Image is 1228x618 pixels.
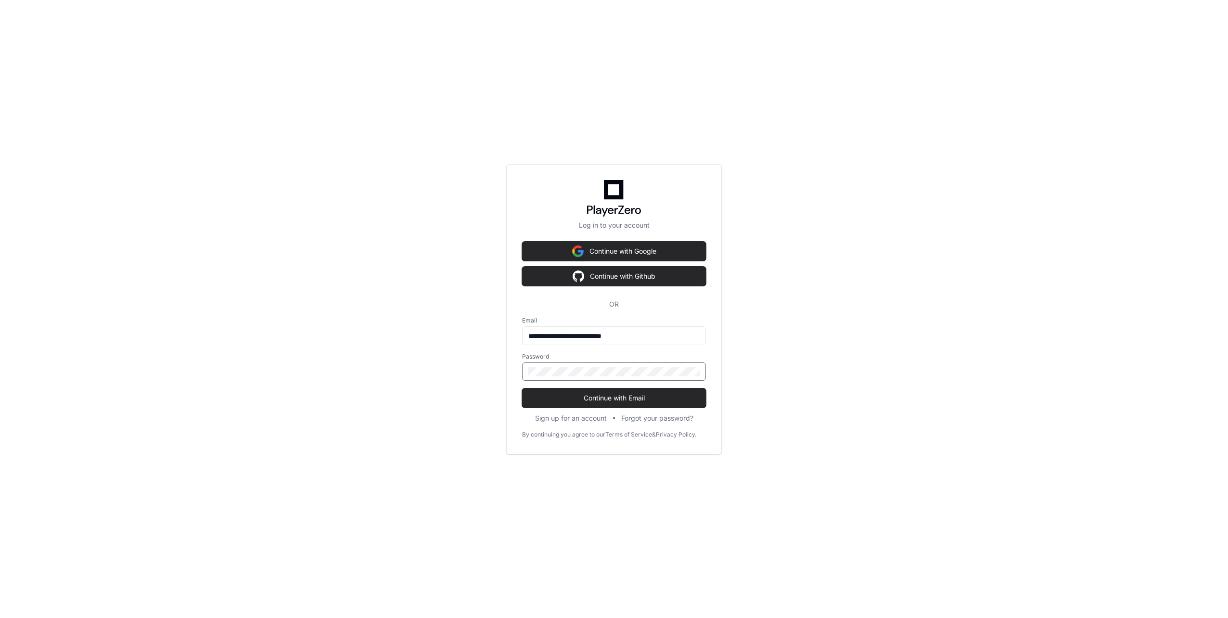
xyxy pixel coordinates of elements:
[522,220,706,230] p: Log in to your account
[656,431,696,438] a: Privacy Policy.
[522,242,706,261] button: Continue with Google
[535,413,607,423] button: Sign up for an account
[572,242,584,261] img: Sign in with google
[605,299,623,309] span: OR
[621,413,693,423] button: Forgot your password?
[605,431,652,438] a: Terms of Service
[573,267,584,286] img: Sign in with google
[522,353,706,360] label: Password
[522,317,706,324] label: Email
[652,431,656,438] div: &
[522,388,706,408] button: Continue with Email
[522,393,706,403] span: Continue with Email
[522,431,605,438] div: By continuing you agree to our
[522,267,706,286] button: Continue with Github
